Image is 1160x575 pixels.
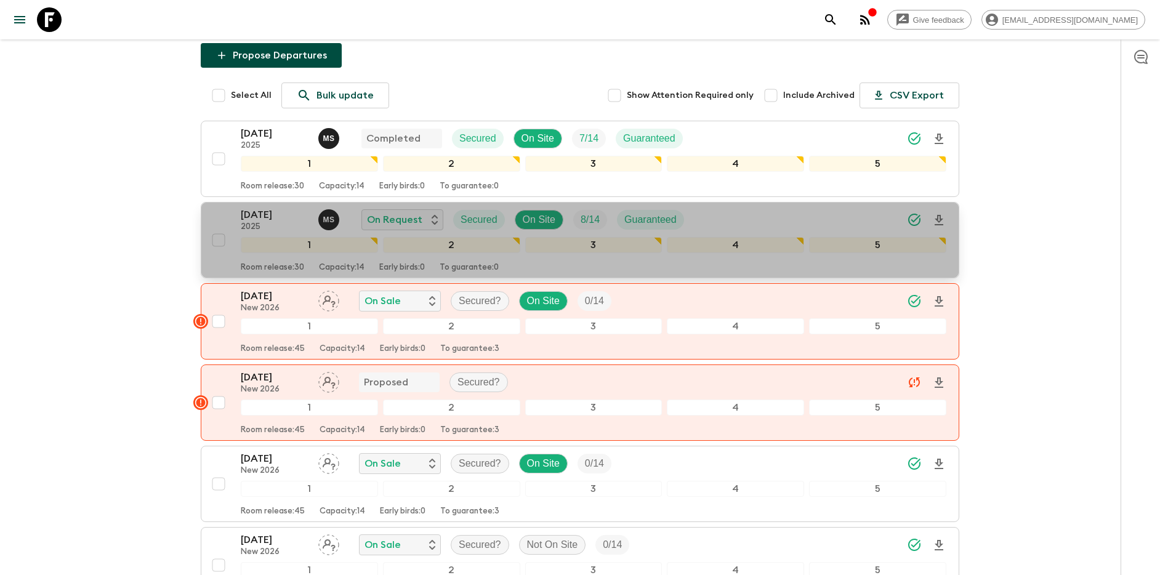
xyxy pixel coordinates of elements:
p: New 2026 [241,304,308,313]
svg: Download Onboarding [932,132,946,147]
p: Early birds: 0 [380,425,425,435]
span: Include Archived [783,89,855,102]
p: Secured? [459,456,501,471]
div: 1 [241,400,378,416]
span: Magda Sotiriadis [318,132,342,142]
p: On Sale [365,294,401,308]
p: New 2026 [241,466,308,476]
div: 2 [383,400,520,416]
svg: Download Onboarding [932,538,946,553]
span: [EMAIL_ADDRESS][DOMAIN_NAME] [996,15,1145,25]
p: 2025 [241,222,308,232]
span: Show Attention Required only [627,89,754,102]
p: New 2026 [241,547,308,557]
span: Select All [231,89,272,102]
div: On Site [519,454,568,473]
div: Secured? [451,291,509,311]
svg: Synced Successfully [907,294,922,308]
div: On Site [515,210,563,230]
p: Capacity: 14 [320,507,365,517]
div: 5 [809,318,946,334]
p: Not On Site [527,537,578,552]
p: Room release: 30 [241,182,304,191]
svg: Download Onboarding [932,294,946,309]
p: Early birds: 0 [380,344,425,354]
div: [EMAIL_ADDRESS][DOMAIN_NAME] [981,10,1145,30]
p: 2025 [241,141,308,151]
p: Room release: 30 [241,263,304,273]
p: Guaranteed [624,212,677,227]
p: On Site [527,294,560,308]
p: Capacity: 14 [319,182,365,191]
button: [DATE]2025Magda SotiriadisCompletedSecuredOn SiteTrip FillGuaranteed12345Room release:30Capacity:... [201,121,959,197]
div: 1 [241,481,378,497]
button: [DATE]New 2026Assign pack leaderOn SaleSecured?On SiteTrip Fill12345Room release:45Capacity:14Ear... [201,283,959,360]
button: CSV Export [860,82,959,108]
p: 8 / 14 [581,212,600,227]
p: To guarantee: 0 [440,263,499,273]
a: Give feedback [887,10,972,30]
p: New 2026 [241,385,308,395]
div: 5 [809,237,946,253]
div: 4 [667,156,804,172]
div: 3 [525,156,663,172]
button: MS [318,209,342,230]
div: Secured [452,129,504,148]
p: 0 / 14 [585,456,604,471]
p: Capacity: 14 [320,344,365,354]
p: Capacity: 14 [320,425,365,435]
p: [DATE] [241,451,308,466]
span: Magda Sotiriadis [318,213,342,223]
div: 2 [383,481,520,497]
div: 1 [241,318,378,334]
p: On Site [523,212,555,227]
button: [DATE]2025Magda SotiriadisOn RequestSecuredOn SiteTrip FillGuaranteed12345Room release:30Capacity... [201,202,959,278]
p: Secured [461,212,497,227]
p: Room release: 45 [241,507,305,517]
p: Bulk update [316,88,374,103]
div: 4 [667,481,804,497]
div: 5 [809,400,946,416]
p: To guarantee: 0 [440,182,499,191]
div: 2 [383,237,520,253]
div: Trip Fill [578,291,611,311]
p: To guarantee: 3 [440,344,499,354]
div: On Site [519,291,568,311]
button: Propose Departures [201,43,342,68]
div: 3 [525,237,663,253]
div: 1 [241,237,378,253]
p: On Sale [365,456,401,471]
span: Assign pack leader [318,376,339,385]
div: Secured? [451,454,509,473]
button: [DATE]New 2026Assign pack leaderOn SaleSecured?On SiteTrip Fill12345Room release:45Capacity:14Ear... [201,446,959,522]
p: Capacity: 14 [319,263,365,273]
a: Bulk update [281,82,389,108]
p: 0 / 14 [585,294,604,308]
p: Room release: 45 [241,425,305,435]
span: Assign pack leader [318,294,339,304]
p: Early birds: 0 [379,182,425,191]
svg: Download Onboarding [932,213,946,228]
p: Secured [459,131,496,146]
p: Early birds: 0 [379,263,425,273]
div: 5 [809,481,946,497]
svg: Synced Successfully [907,212,922,227]
svg: Synced Successfully [907,537,922,552]
p: 7 / 14 [579,131,598,146]
p: Room release: 45 [241,344,305,354]
span: Give feedback [906,15,971,25]
p: Guaranteed [623,131,675,146]
button: search adventures [818,7,843,32]
span: Assign pack leader [318,457,339,467]
svg: Download Onboarding [932,457,946,472]
div: Trip Fill [573,210,607,230]
p: [DATE] [241,533,308,547]
svg: Synced Successfully [907,131,922,146]
div: 2 [383,156,520,172]
div: 4 [667,237,804,253]
div: Trip Fill [595,535,629,555]
div: Trip Fill [572,129,606,148]
p: Secured? [459,294,501,308]
button: [DATE]New 2026Assign pack leaderProposedSecured?12345Room release:45Capacity:14Early birds:0To gu... [201,364,959,441]
p: On Request [367,212,422,227]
